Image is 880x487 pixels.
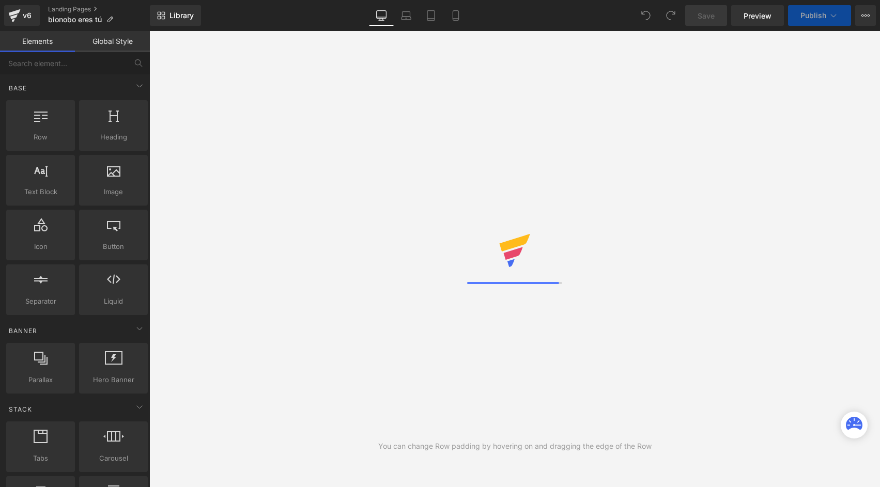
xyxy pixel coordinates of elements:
span: Tabs [9,453,72,464]
span: Heading [82,132,145,143]
span: Liquid [82,296,145,307]
button: More [855,5,876,26]
span: Preview [744,10,771,21]
span: Image [82,186,145,197]
a: Laptop [394,5,419,26]
span: Text Block [9,186,72,197]
span: bionobo eres tú [48,15,102,24]
a: Mobile [443,5,468,26]
span: Publish [800,11,826,20]
span: Library [169,11,194,20]
button: Undo [636,5,656,26]
span: Base [8,83,28,93]
a: Landing Pages [48,5,150,13]
a: Preview [731,5,784,26]
span: Parallax [9,374,72,385]
span: Icon [9,241,72,252]
span: Banner [8,326,38,336]
a: v6 [4,5,40,26]
a: Global Style [75,31,150,52]
span: Row [9,132,72,143]
div: v6 [21,9,34,22]
a: Tablet [419,5,443,26]
div: You can change Row padding by hovering on and dragging the edge of the Row [378,441,652,452]
span: Stack [8,404,33,414]
span: Button [82,241,145,252]
span: Save [698,10,715,21]
span: Carousel [82,453,145,464]
a: Desktop [369,5,394,26]
button: Publish [788,5,851,26]
a: New Library [150,5,201,26]
span: Separator [9,296,72,307]
span: Hero Banner [82,374,145,385]
button: Redo [660,5,681,26]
